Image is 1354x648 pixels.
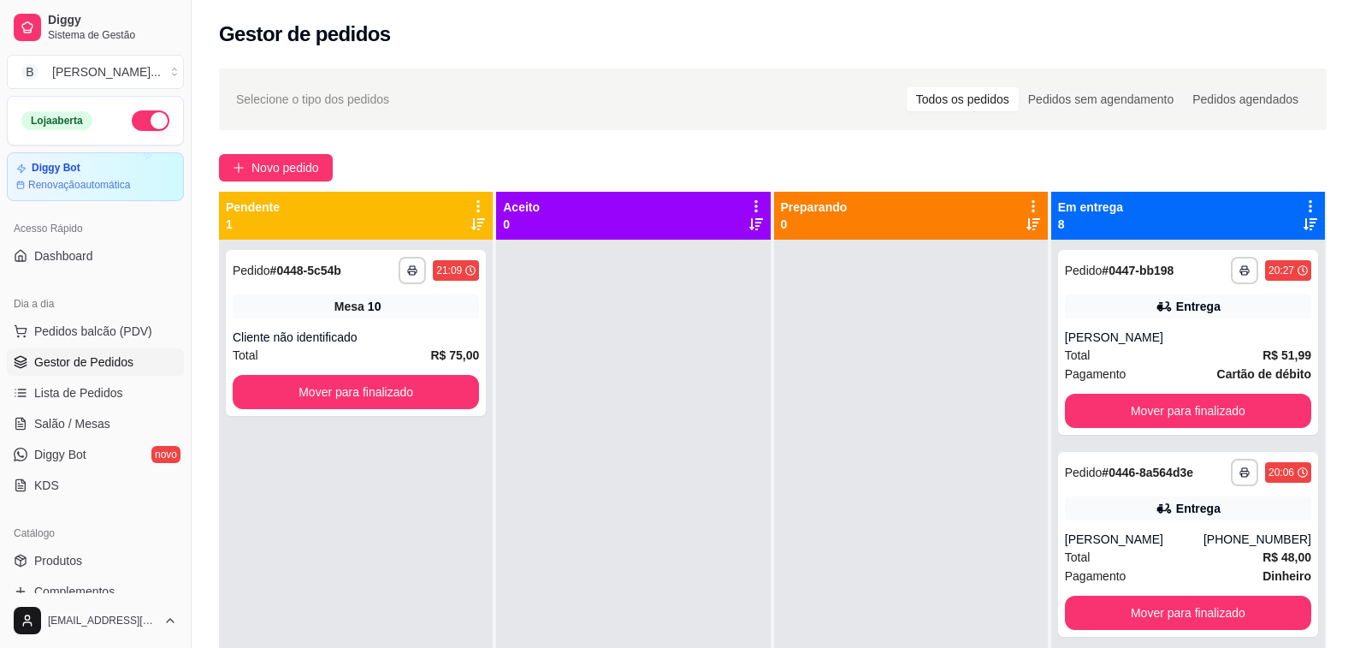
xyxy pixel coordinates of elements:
div: 20:06 [1268,466,1294,479]
span: Dashboard [34,247,93,265]
span: Lista de Pedidos [34,384,123,401]
p: 8 [1058,216,1123,233]
h2: Gestor de pedidos [219,21,391,48]
div: Acesso Rápido [7,215,184,242]
strong: R$ 75,00 [430,348,479,362]
span: Pagamento [1065,365,1126,383]
div: Entrega [1176,298,1221,315]
div: Dia a dia [7,290,184,318]
p: 0 [781,216,848,233]
article: Renovação automática [28,178,130,192]
span: Gestor de Pedidos [34,354,133,371]
span: plus [233,162,245,174]
span: Sistema de Gestão [48,28,177,42]
span: Pedido [1065,264,1103,277]
a: DiggySistema de Gestão [7,7,184,48]
a: Dashboard [7,242,184,270]
button: Alterar Status [132,110,169,131]
strong: R$ 51,99 [1262,348,1311,362]
div: [PHONE_NUMBER] [1203,531,1311,548]
span: [EMAIL_ADDRESS][DOMAIN_NAME] [48,614,157,627]
a: Produtos [7,547,184,574]
article: Diggy Bot [32,162,80,175]
p: Em entrega [1058,199,1123,216]
span: Selecione o tipo dos pedidos [236,90,389,109]
div: 10 [368,298,381,315]
div: Pedidos sem agendamento [1019,87,1183,111]
div: 21:09 [436,264,462,277]
span: KDS [34,477,59,494]
p: 0 [503,216,540,233]
a: Diggy BotRenovaçãoautomática [7,152,184,201]
span: Pedidos balcão (PDV) [34,323,152,340]
button: Mover para finalizado [1065,596,1311,630]
button: Novo pedido [219,154,333,181]
a: Diggy Botnovo [7,441,184,468]
strong: Dinheiro [1262,569,1311,583]
span: Produtos [34,552,82,569]
span: Diggy Bot [34,446,86,463]
span: Pagamento [1065,567,1126,586]
div: Catálogo [7,520,184,547]
span: Total [1065,346,1091,365]
p: Pendente [226,199,280,216]
button: [EMAIL_ADDRESS][DOMAIN_NAME] [7,600,184,641]
span: Total [1065,548,1091,567]
span: Novo pedido [251,158,319,177]
span: Diggy [48,13,177,28]
div: 20:27 [1268,264,1294,277]
span: Salão / Mesas [34,415,110,432]
button: Mover para finalizado [233,375,479,409]
div: [PERSON_NAME] [1065,329,1311,346]
strong: # 0446-8a564d3e [1102,466,1193,479]
button: Mover para finalizado [1065,394,1311,428]
a: Gestor de Pedidos [7,348,184,376]
a: Lista de Pedidos [7,379,184,407]
div: Todos os pedidos [907,87,1019,111]
div: Cliente não identificado [233,329,479,346]
span: Pedido [233,264,270,277]
div: Loja aberta [21,111,92,130]
p: Preparando [781,199,848,216]
div: Entrega [1176,500,1221,517]
strong: # 0448-5c54b [270,264,341,277]
span: Total [233,346,258,365]
strong: # 0447-bb198 [1102,264,1174,277]
span: Mesa [334,298,364,315]
span: Complementos [34,583,115,600]
strong: Cartão de débito [1217,367,1311,381]
span: B [21,63,38,80]
a: KDS [7,472,184,499]
div: [PERSON_NAME] [1065,531,1203,548]
div: [PERSON_NAME] ... [52,63,161,80]
p: Aceito [503,199,540,216]
a: Salão / Mesas [7,410,184,437]
span: Pedido [1065,466,1103,479]
p: 1 [226,216,280,233]
a: Complementos [7,578,184,605]
button: Pedidos balcão (PDV) [7,318,184,345]
button: Select a team [7,55,184,89]
strong: R$ 48,00 [1262,550,1311,564]
div: Pedidos agendados [1183,87,1308,111]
